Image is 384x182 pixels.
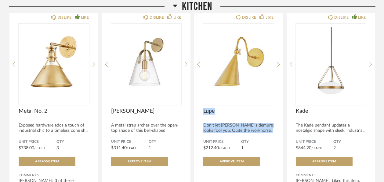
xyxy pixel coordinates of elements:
span: Approve Item [128,160,151,163]
div: Comments: [19,172,89,178]
span: QTY [56,139,89,144]
span: Lupe [203,108,274,115]
div: Don’t let [PERSON_NAME]’s demure looks fool you. Quite the workhorse, [PERSON_NAME]’s a ... [203,123,274,138]
span: $311.40 [111,146,127,150]
span: $738.00 [19,146,34,150]
span: / Each [127,147,138,150]
div: Exposed hardware adds a touch of industrial chic to a timeless cone sh... [19,123,89,133]
div: LIKE [173,14,181,21]
div: A metal strap arches over the open-top shade of this bell-shaped fixture... [111,123,182,138]
span: 2 [333,146,336,150]
span: $212.40 [203,146,219,150]
span: Unit Price [296,139,334,144]
button: Approve Item [203,157,260,166]
span: 1 [149,146,151,150]
span: [PERSON_NAME] [111,108,182,115]
span: Unit Price [203,139,241,144]
span: Unit Price [19,139,56,144]
span: Approve Item [220,160,244,163]
img: undefined [296,24,366,100]
span: Approve Item [35,160,59,163]
img: undefined [111,24,182,100]
span: 3 [56,146,59,150]
button: Approve Item [111,157,168,166]
span: / Each [34,147,45,150]
span: $844.20 [296,146,311,150]
button: Approve Item [296,157,353,166]
div: DISLIKE [57,14,72,21]
span: / Each [311,147,322,150]
span: / Each [219,147,230,150]
div: 0 [203,24,274,100]
button: Approve Item [19,157,75,166]
img: undefined [203,24,274,100]
div: DISLIKE [242,14,256,21]
img: undefined [19,24,89,100]
div: 0 [111,24,182,100]
span: Metal No. 2 [19,108,89,115]
div: LIKE [266,14,274,21]
span: Approve Item [312,160,336,163]
div: 0 [296,24,366,100]
div: LIKE [81,14,89,21]
div: Comments: [296,172,366,178]
span: Kade [296,108,366,115]
div: LIKE [358,14,366,21]
span: QTY [333,139,366,144]
span: 1 [241,146,244,150]
div: DISLIKE [150,14,164,21]
div: 0 [19,24,89,100]
div: DISLIKE [334,14,349,21]
span: QTY [149,139,181,144]
div: The Kade pendant updates a nostalgic shape with sleek, industria... [296,123,366,133]
span: QTY [241,139,274,144]
span: Unit Price [111,139,149,144]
